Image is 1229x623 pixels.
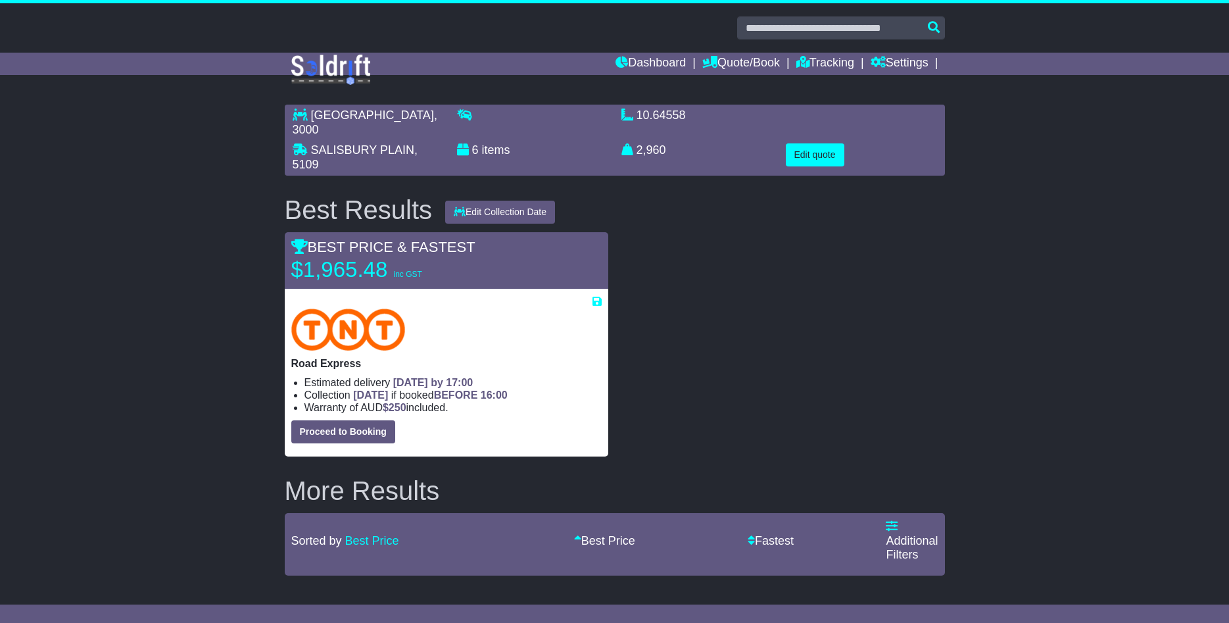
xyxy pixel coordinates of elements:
span: 16:00 [481,389,508,401]
a: Settings [871,53,928,75]
p: Road Express [291,357,602,370]
a: Additional Filters [886,520,938,561]
span: BEST PRICE & FASTEST [291,239,475,255]
li: Collection [304,389,602,401]
span: [DATE] by 17:00 [393,377,473,388]
a: Fastest [748,534,794,547]
a: Tracking [796,53,854,75]
p: $1,965.48 [291,257,456,283]
span: 250 [389,402,406,413]
span: 2,960 [637,143,666,157]
li: Warranty of AUD included. [304,401,602,414]
span: if booked [353,389,507,401]
span: [GEOGRAPHIC_DATA] [311,109,434,122]
button: Edit quote [786,143,844,166]
span: [DATE] [353,389,388,401]
span: items [482,143,510,157]
li: Estimated delivery [304,376,602,389]
span: SALISBURY PLAIN [311,143,414,157]
img: TNT Domestic: Road Express [291,309,406,351]
span: , 5109 [293,143,418,171]
h2: More Results [285,476,945,505]
button: Proceed to Booking [291,420,395,443]
a: Best Price [345,534,399,547]
a: Quote/Book [702,53,780,75]
div: Best Results [278,195,439,224]
span: 6 [472,143,479,157]
span: 10.64558 [637,109,686,122]
button: Edit Collection Date [445,201,555,224]
span: Sorted by [291,534,342,547]
span: inc GST [393,270,422,279]
a: Dashboard [615,53,686,75]
span: BEFORE [434,389,478,401]
span: , 3000 [293,109,437,136]
a: Best Price [574,534,635,547]
span: $ [383,402,406,413]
